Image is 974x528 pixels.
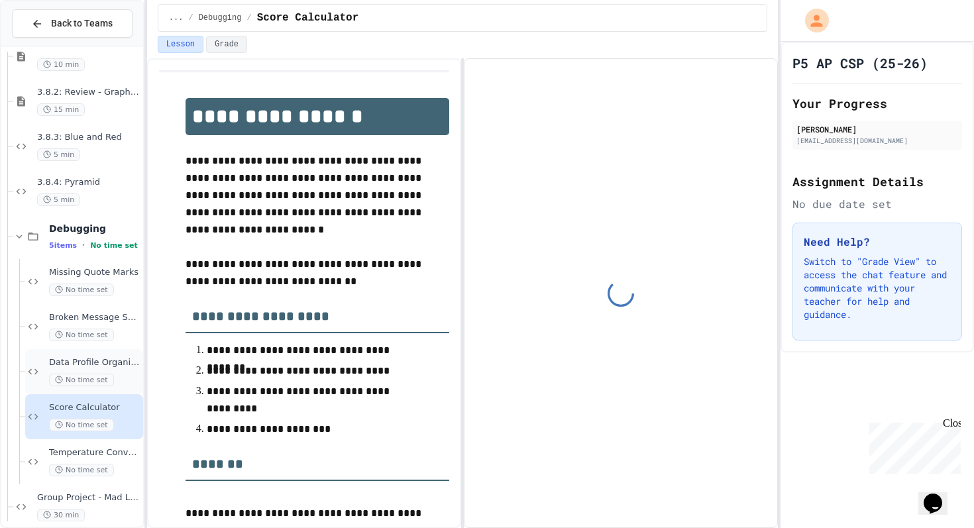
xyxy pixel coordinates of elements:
[37,132,140,143] span: 3.8.3: Blue and Red
[792,172,962,191] h2: Assignment Details
[49,284,114,296] span: No time set
[49,374,114,386] span: No time set
[49,241,77,250] span: 5 items
[796,123,958,135] div: [PERSON_NAME]
[864,417,961,474] iframe: chat widget
[792,54,928,72] h1: P5 AP CSP (25-26)
[90,241,138,250] span: No time set
[49,419,114,431] span: No time set
[37,492,140,503] span: Group Project - Mad Libs
[792,94,962,113] h2: Your Progress
[51,17,113,30] span: Back to Teams
[804,255,951,321] p: Switch to "Grade View" to access the chat feature and communicate with your teacher for help and ...
[82,240,85,250] span: •
[37,148,80,161] span: 5 min
[246,13,251,23] span: /
[49,312,140,323] span: Broken Message System
[169,13,184,23] span: ...
[5,5,91,84] div: Chat with us now!Close
[257,10,359,26] span: Score Calculator
[49,402,140,413] span: Score Calculator
[49,329,114,341] span: No time set
[37,177,140,188] span: 3.8.4: Pyramid
[792,196,962,212] div: No due date set
[37,87,140,98] span: 3.8.2: Review - Graphics in Python
[37,509,85,521] span: 30 min
[49,357,140,368] span: Data Profile Organizer
[49,447,140,458] span: Temperature Converter
[199,13,242,23] span: Debugging
[804,234,951,250] h3: Need Help?
[918,475,961,515] iframe: chat widget
[37,193,80,206] span: 5 min
[796,136,958,146] div: [EMAIL_ADDRESS][DOMAIN_NAME]
[49,464,114,476] span: No time set
[158,36,203,53] button: Lesson
[206,36,247,53] button: Grade
[49,223,140,235] span: Debugging
[791,5,832,36] div: My Account
[49,267,140,278] span: Missing Quote Marks
[37,58,85,71] span: 10 min
[188,13,193,23] span: /
[37,103,85,116] span: 15 min
[12,9,133,38] button: Back to Teams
